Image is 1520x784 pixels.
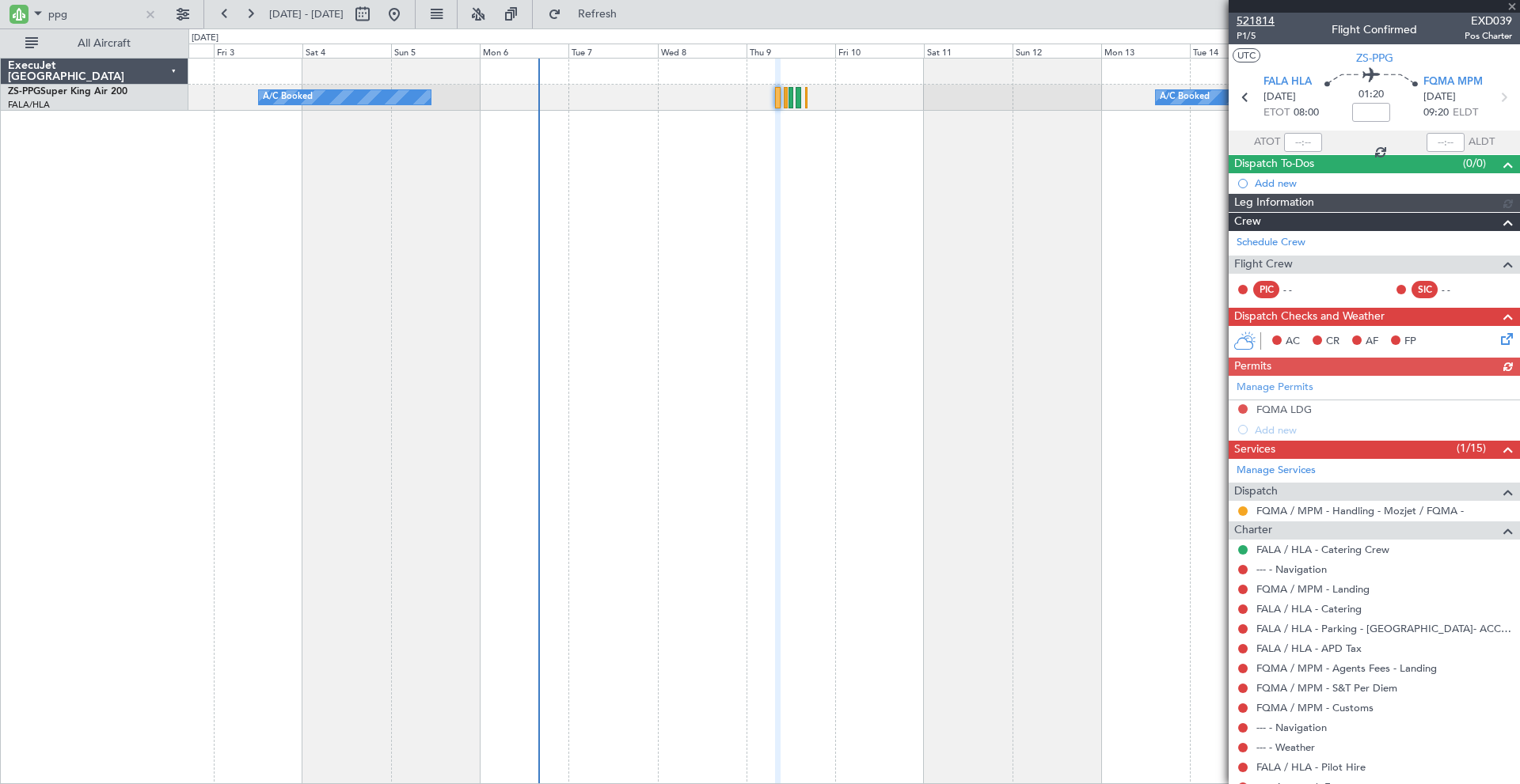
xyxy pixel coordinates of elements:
[1256,602,1362,615] a: FALA / HLA - Catering
[1423,105,1449,121] span: 09:20
[924,44,1013,58] div: Sat 11
[1286,334,1300,350] span: AC
[1256,701,1374,714] a: FQMA / MPM - Customs
[1404,334,1416,350] span: FP
[391,44,480,58] div: Sun 5
[1463,155,1486,172] span: (0/0)
[1254,134,1280,150] span: ATOT
[1412,281,1438,298] div: SIC
[1256,562,1327,576] a: --- - Navigation
[8,87,127,97] a: ZS-PPGSuper King Air 200
[1234,256,1293,274] span: Flight Crew
[1294,105,1319,121] span: 08:00
[1234,483,1278,501] span: Dispatch
[1237,235,1305,251] a: Schedule Crew
[1234,521,1272,540] span: Charter
[1234,441,1275,459] span: Services
[1190,44,1279,58] div: Tue 14
[1465,13,1512,29] span: EXD039
[1234,308,1385,326] span: Dispatch Checks and Weather
[1237,463,1316,479] a: Manage Services
[1256,622,1512,635] a: FALA / HLA - Parking - [GEOGRAPHIC_DATA]- ACC # 1800
[1256,504,1464,517] a: FQMA / MPM - Handling - Mozjet / FQMA -
[1453,105,1478,121] span: ELDT
[1263,105,1290,121] span: ETOT
[1326,334,1339,350] span: CR
[1263,89,1296,105] span: [DATE]
[541,2,636,27] button: Refresh
[1423,89,1456,105] span: [DATE]
[192,32,218,45] div: [DATE]
[17,31,172,56] button: All Aircraft
[1234,155,1314,173] span: Dispatch To-Dos
[1332,21,1417,38] div: Flight Confirmed
[1256,721,1327,734] a: --- - Navigation
[8,99,50,111] a: FALA/HLA
[1101,44,1190,58] div: Mon 13
[48,2,139,26] input: A/C (Reg. or Type)
[1469,134,1495,150] span: ALDT
[1283,282,1319,297] div: - -
[1256,661,1437,675] a: FQMA / MPM - Agents Fees - Landing
[1256,760,1366,774] a: FALA / HLA - Pilot Hire
[269,7,344,21] span: [DATE] - [DATE]
[1256,681,1397,695] a: FQMA / MPM - S&T Per Diem
[1358,87,1384,103] span: 01:20
[1256,543,1389,556] a: FALA / HLA - Catering Crew
[568,44,657,58] div: Tue 7
[1263,74,1312,90] span: FALA HLA
[1234,213,1261,231] span: Crew
[747,44,835,58] div: Thu 9
[1366,334,1378,350] span: AF
[263,85,313,109] div: A/C Booked
[1256,740,1315,754] a: --- - Weather
[1423,74,1483,90] span: FQMA MPM
[8,87,40,97] span: ZS-PPG
[1442,282,1477,297] div: - -
[1255,176,1512,190] div: Add new
[564,9,631,20] span: Refresh
[835,44,924,58] div: Fri 10
[1253,281,1279,298] div: PIC
[1237,13,1275,29] span: 521814
[1256,642,1362,655] a: FALA / HLA - APD Tax
[658,44,747,58] div: Wed 8
[41,38,167,49] span: All Aircraft
[480,44,568,58] div: Mon 6
[1256,582,1370,596] a: FQMA / MPM - Landing
[1013,44,1101,58] div: Sun 12
[1356,50,1393,66] span: ZS-PPG
[1160,85,1210,109] div: A/C Booked
[302,44,391,58] div: Sat 4
[214,44,302,58] div: Fri 3
[1457,440,1486,456] span: (1/15)
[1465,29,1512,43] span: Pos Charter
